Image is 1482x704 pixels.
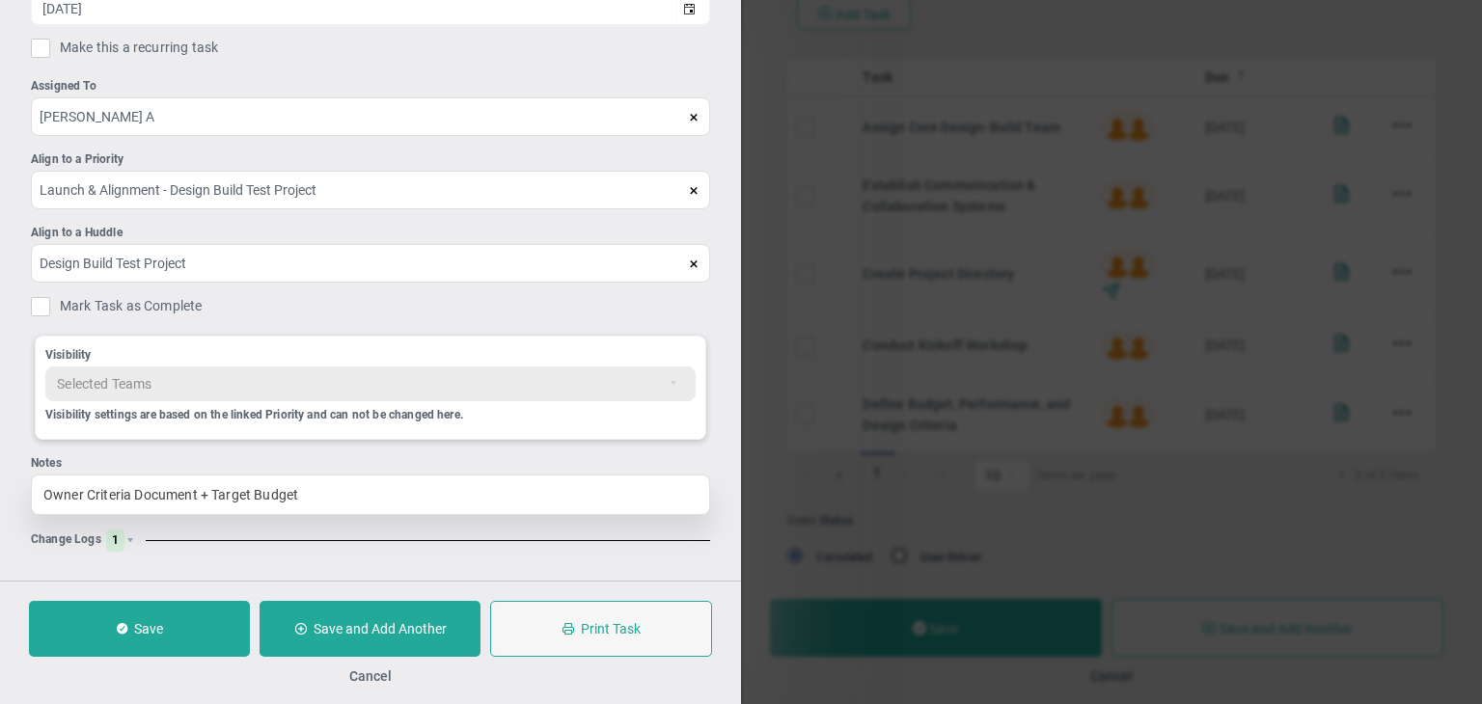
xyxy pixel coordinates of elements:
span: Mark Task as Complete [60,297,710,321]
span: clear [710,109,731,124]
div: Assigned To [31,77,705,95]
span: Print Task [581,621,641,636]
input: Search or Invite Team Members [31,97,710,136]
button: Save and Add Another [260,601,480,657]
button: Cancel [349,668,392,684]
div: Align to a Huddle [31,224,705,242]
input: Start typing to search Huddles [31,244,710,283]
div: Owner Criteria Document + Target Budget [31,474,710,515]
button: Print Task [490,601,712,657]
input: Start typing to search Priorities [31,171,710,209]
div: Visibility [45,346,691,365]
div: Align to a Priority [31,150,705,169]
span: clear [710,256,731,271]
span: clear [710,182,731,198]
div: Notes [31,454,705,473]
span: Show Logs [124,535,136,547]
button: Save [29,601,250,657]
span: Log Count [106,529,124,552]
span: Save and Add Another [314,621,447,636]
span: Make this a recurring task [60,39,218,63]
span: Change Logs [31,530,101,549]
div: Visibility settings are based on the linked Priority and can not be changed here. [45,406,691,424]
span: Save [134,621,163,636]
